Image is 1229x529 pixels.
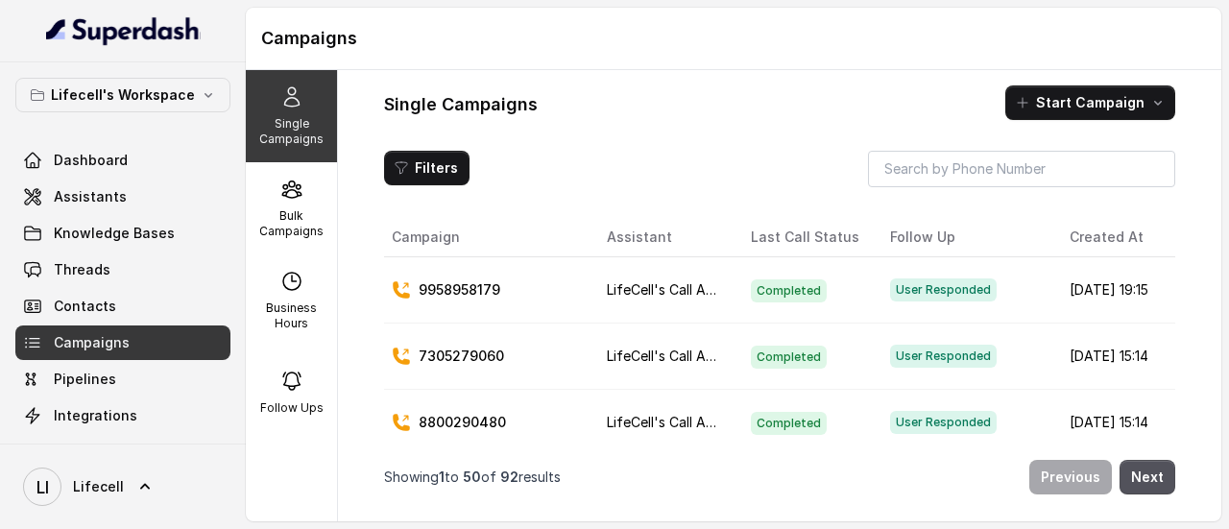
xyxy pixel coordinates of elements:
[607,281,756,298] span: LifeCell's Call Assistant
[261,23,1206,54] h1: Campaigns
[36,477,49,497] text: LI
[1029,460,1112,494] button: Previous
[15,362,230,397] a: Pipelines
[439,469,445,485] span: 1
[54,333,130,352] span: Campaigns
[15,460,230,514] a: Lifecell
[253,116,329,147] p: Single Campaigns
[15,289,230,324] a: Contacts
[751,346,827,369] span: Completed
[54,224,175,243] span: Knowledge Bases
[15,180,230,214] a: Assistants
[384,448,1175,506] nav: Pagination
[735,218,875,257] th: Last Call Status
[384,151,470,185] button: Filters
[751,279,827,302] span: Completed
[54,260,110,279] span: Threads
[875,218,1054,257] th: Follow Up
[1054,390,1169,456] td: [DATE] 15:14
[419,347,504,366] p: 7305279060
[500,469,518,485] span: 92
[15,216,230,251] a: Knowledge Bases
[890,411,997,434] span: User Responded
[260,400,324,416] p: Follow Ups
[463,469,481,485] span: 50
[54,151,128,170] span: Dashboard
[868,151,1175,187] input: Search by Phone Number
[384,218,591,257] th: Campaign
[54,297,116,316] span: Contacts
[419,280,500,300] p: 9958958179
[51,84,195,107] p: Lifecell's Workspace
[751,412,827,435] span: Completed
[15,325,230,360] a: Campaigns
[1005,85,1175,120] button: Start Campaign
[890,345,997,368] span: User Responded
[15,143,230,178] a: Dashboard
[419,413,506,432] p: 8800290480
[15,435,230,469] a: API Settings
[591,218,735,257] th: Assistant
[384,468,561,487] p: Showing to of results
[607,414,756,430] span: LifeCell's Call Assistant
[54,187,127,206] span: Assistants
[54,443,137,462] span: API Settings
[1054,257,1169,324] td: [DATE] 19:15
[1054,218,1169,257] th: Created At
[73,477,124,496] span: Lifecell
[54,370,116,389] span: Pipelines
[54,406,137,425] span: Integrations
[1120,460,1175,494] button: Next
[1054,324,1169,390] td: [DATE] 15:14
[890,278,997,301] span: User Responded
[253,208,329,239] p: Bulk Campaigns
[607,348,756,364] span: LifeCell's Call Assistant
[15,252,230,287] a: Threads
[46,15,201,46] img: light.svg
[384,89,538,120] h1: Single Campaigns
[15,78,230,112] button: Lifecell's Workspace
[15,398,230,433] a: Integrations
[253,301,329,331] p: Business Hours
